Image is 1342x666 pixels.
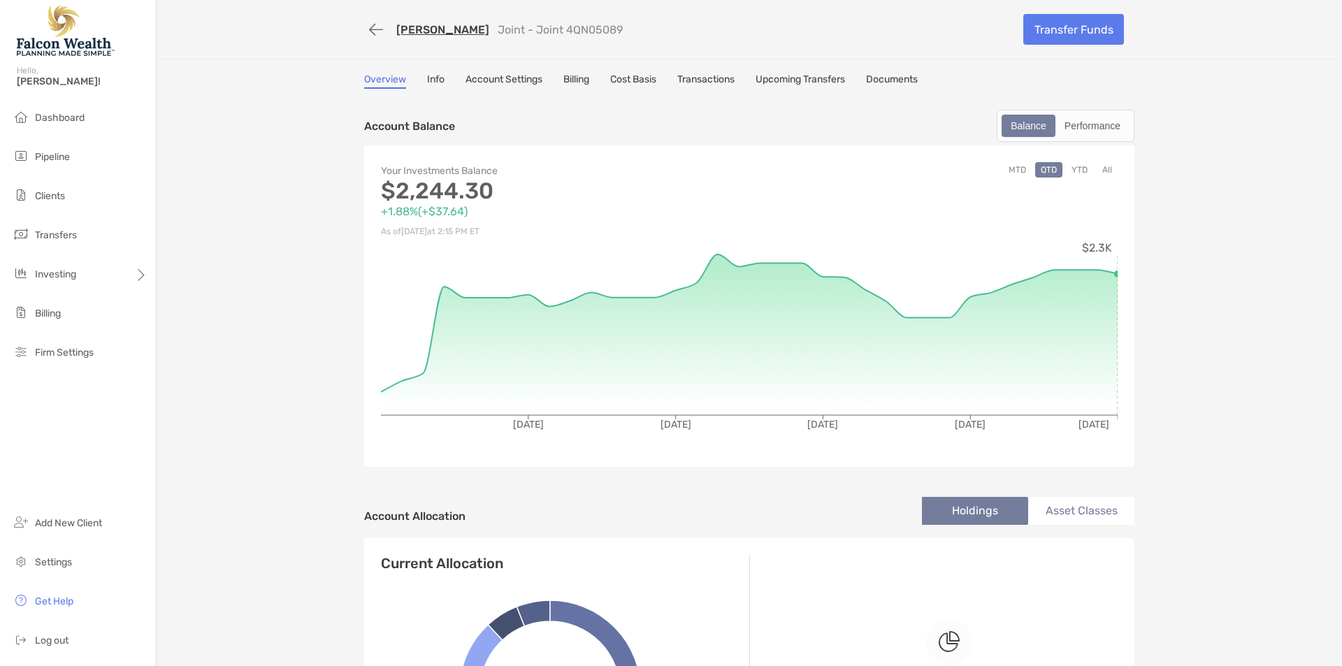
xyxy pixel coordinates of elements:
[17,6,115,56] img: Falcon Wealth Planning Logo
[13,553,29,570] img: settings icon
[35,556,72,568] span: Settings
[1097,162,1118,178] button: All
[1035,162,1062,178] button: QTD
[381,223,749,240] p: As of [DATE] at 2:15 PM ET
[1003,116,1054,136] div: Balance
[1066,162,1093,178] button: YTD
[866,73,918,89] a: Documents
[1028,497,1134,525] li: Asset Classes
[427,73,445,89] a: Info
[35,151,70,163] span: Pipeline
[364,73,406,89] a: Overview
[13,343,29,360] img: firm-settings icon
[381,182,749,200] p: $2,244.30
[396,23,489,36] a: [PERSON_NAME]
[661,419,691,430] tspan: [DATE]
[513,419,544,430] tspan: [DATE]
[997,110,1134,142] div: segmented control
[35,595,73,607] span: Get Help
[13,304,29,321] img: billing icon
[563,73,589,89] a: Billing
[35,190,65,202] span: Clients
[35,635,68,646] span: Log out
[13,514,29,530] img: add_new_client icon
[35,112,85,124] span: Dashboard
[610,73,656,89] a: Cost Basis
[364,509,466,523] h4: Account Allocation
[1003,162,1032,178] button: MTD
[498,23,623,36] p: Joint - Joint 4QN05089
[1023,14,1124,45] a: Transfer Funds
[381,555,503,572] h4: Current Allocation
[381,162,749,180] p: Your Investments Balance
[1078,419,1109,430] tspan: [DATE]
[35,268,76,280] span: Investing
[955,419,986,430] tspan: [DATE]
[922,497,1028,525] li: Holdings
[35,347,94,359] span: Firm Settings
[35,517,102,529] span: Add New Client
[13,187,29,203] img: clients icon
[13,147,29,164] img: pipeline icon
[35,307,61,319] span: Billing
[13,108,29,125] img: dashboard icon
[807,419,838,430] tspan: [DATE]
[17,75,147,87] span: [PERSON_NAME]!
[1082,241,1112,254] tspan: $2.3K
[756,73,845,89] a: Upcoming Transfers
[1057,116,1128,136] div: Performance
[381,203,749,220] p: +1.88% ( +$37.64 )
[13,631,29,648] img: logout icon
[35,229,77,241] span: Transfers
[13,265,29,282] img: investing icon
[364,117,455,135] p: Account Balance
[13,226,29,242] img: transfers icon
[13,592,29,609] img: get-help icon
[466,73,542,89] a: Account Settings
[677,73,735,89] a: Transactions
